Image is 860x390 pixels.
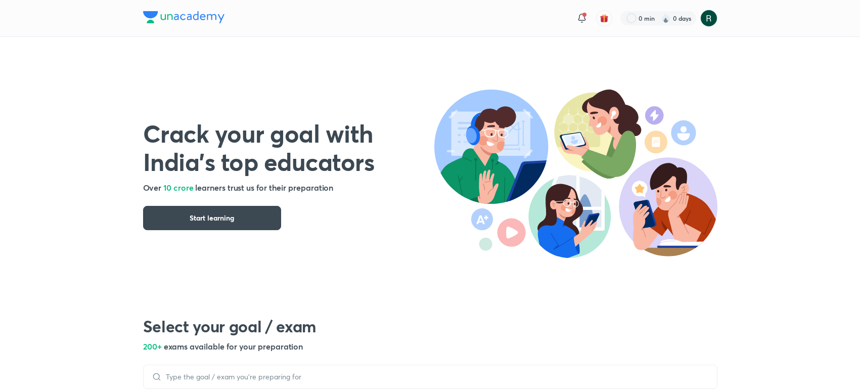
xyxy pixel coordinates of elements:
[700,10,717,27] img: Khushi Gupta
[143,340,717,353] h5: 200+
[661,13,671,23] img: streak
[600,14,609,23] img: avatar
[143,11,224,26] a: Company Logo
[143,316,717,336] h2: Select your goal / exam
[143,206,281,230] button: Start learning
[143,182,434,194] h5: Over learners trust us for their preparation
[162,373,709,381] input: Type the goal / exam you’re preparing for
[143,119,434,176] h1: Crack your goal with India’s top educators
[164,341,303,352] span: exams available for your preparation
[434,90,717,258] img: header
[190,213,234,223] span: Start learning
[143,11,224,23] img: Company Logo
[163,182,193,193] span: 10 crore
[596,10,612,26] button: avatar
